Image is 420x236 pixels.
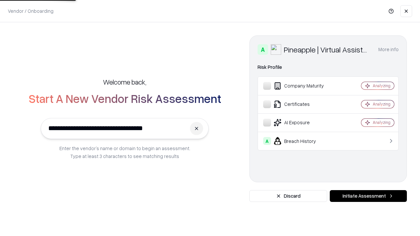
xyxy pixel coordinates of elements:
[263,82,342,90] div: Company Maturity
[103,77,146,87] h5: Welcome back,
[8,8,53,14] p: Vendor / Onboarding
[271,44,281,55] img: Pineapple | Virtual Assistant Agency
[263,137,271,145] div: A
[263,119,342,127] div: AI Exposure
[378,44,399,55] button: More info
[59,144,190,160] p: Enter the vendor’s name or domain to begin an assessment. Type at least 3 characters to see match...
[29,92,221,105] h2: Start A New Vendor Risk Assessment
[258,63,399,71] div: Risk Profile
[263,137,342,145] div: Breach History
[373,101,390,107] div: Analyzing
[373,83,390,88] div: Analyzing
[258,44,268,55] div: A
[249,190,327,202] button: Discard
[284,44,370,55] div: Pineapple | Virtual Assistant Agency
[373,120,390,125] div: Analyzing
[263,100,342,108] div: Certificates
[330,190,407,202] button: Initiate Assessment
